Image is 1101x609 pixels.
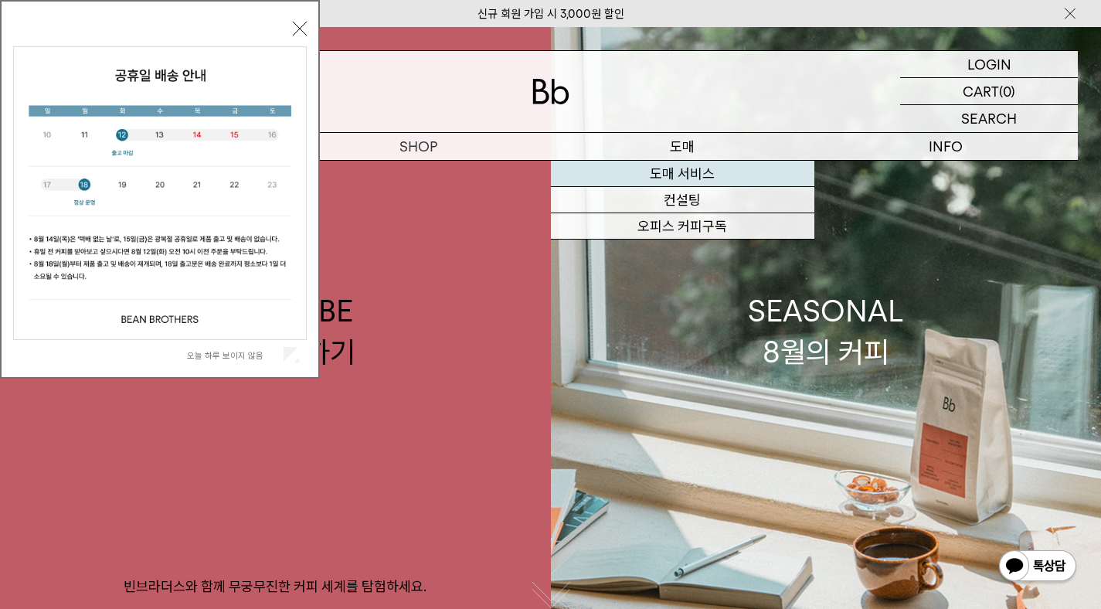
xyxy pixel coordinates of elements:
a: 신규 회원 가입 시 3,000원 할인 [477,7,624,21]
p: SEARCH [961,105,1017,132]
div: SEASONAL 8월의 커피 [748,291,904,373]
a: SHOP [287,133,550,160]
img: 카카오톡 채널 1:1 채팅 버튼 [997,549,1078,586]
p: LOGIN [967,51,1011,77]
label: 오늘 하루 보이지 않음 [187,350,280,361]
img: 로고 [532,79,569,104]
a: LOGIN [900,51,1078,78]
a: 도매 서비스 [551,161,814,187]
p: CART [963,78,999,104]
button: 닫기 [293,22,307,36]
a: 컨설팅 [551,187,814,213]
a: CART (0) [900,78,1078,105]
img: cb63d4bbb2e6550c365f227fdc69b27f_113810.jpg [14,47,306,339]
p: (0) [999,78,1015,104]
p: INFO [814,133,1078,160]
p: 도매 [551,133,814,160]
a: 오피스 커피구독 [551,213,814,240]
